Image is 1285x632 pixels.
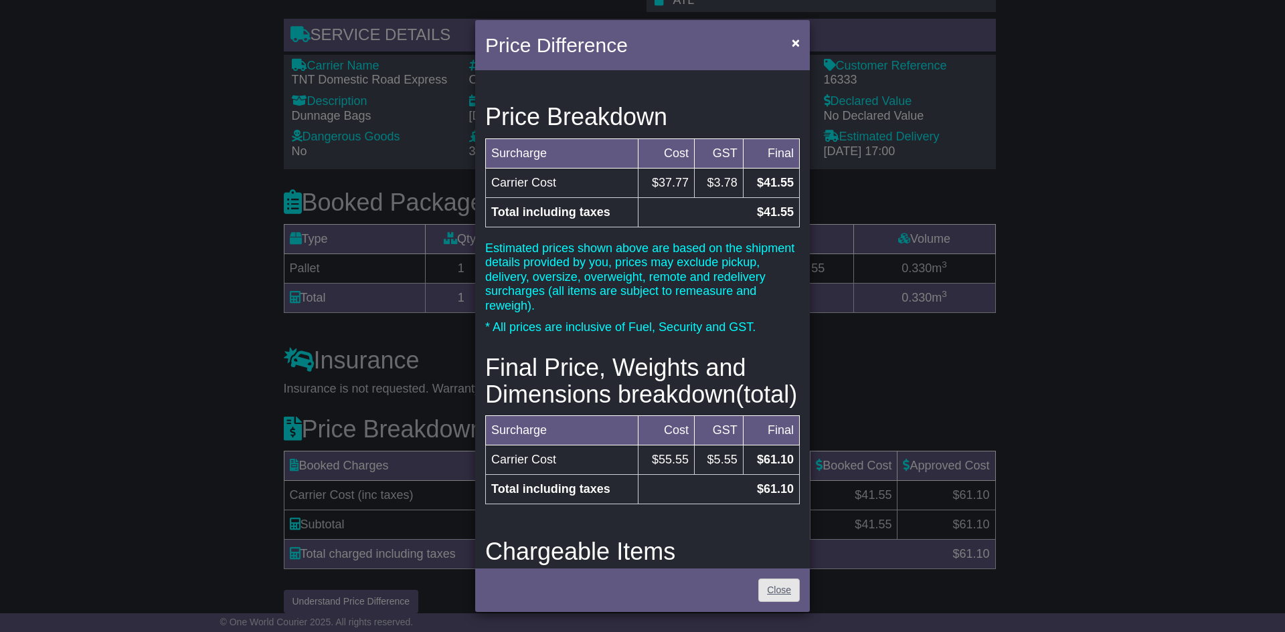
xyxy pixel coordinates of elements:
[695,416,744,445] td: GST
[758,578,800,602] a: Close
[486,445,638,475] td: Carrier Cost
[695,445,744,475] td: $5.55
[792,35,800,50] span: ×
[638,138,694,168] td: Cost
[638,445,694,475] td: $55.55
[485,30,628,60] h4: Price Difference
[485,241,800,314] p: Estimated prices shown above are based on the shipment details provided by you, prices may exclud...
[743,416,799,445] td: Final
[743,168,799,197] td: $41.55
[485,354,800,407] h3: Final Price, Weights and Dimensions breakdown(total)
[485,104,800,130] h3: Price Breakdown
[485,538,800,565] h3: Chargeable Items
[638,197,799,227] td: $41.55
[638,416,694,445] td: Cost
[638,475,799,504] td: $61.10
[486,168,638,197] td: Carrier Cost
[743,445,799,475] td: $61.10
[695,168,744,197] td: $3.78
[486,138,638,168] td: Surcharge
[486,197,638,227] td: Total including taxes
[486,475,638,504] td: Total including taxes
[485,320,800,335] p: * All prices are inclusive of Fuel, Security and GST.
[743,138,799,168] td: Final
[638,168,694,197] td: $37.77
[785,29,806,56] button: Close
[695,138,744,168] td: GST
[486,416,638,445] td: Surcharge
